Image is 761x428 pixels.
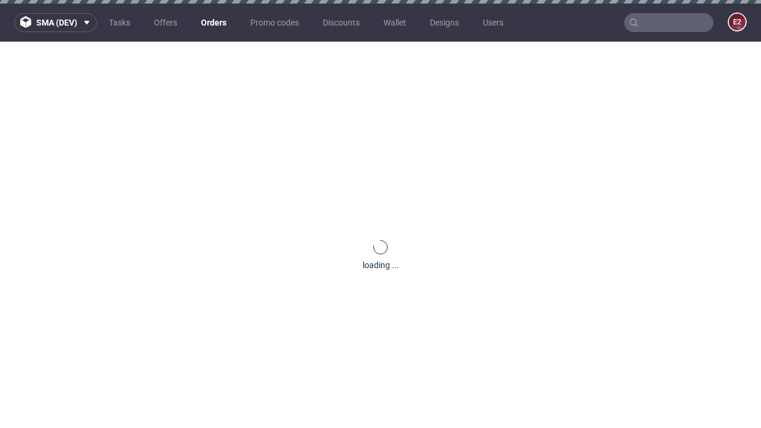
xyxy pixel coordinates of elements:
a: Promo codes [243,13,306,32]
a: Offers [147,13,184,32]
figcaption: e2 [729,14,746,30]
a: Tasks [102,13,137,32]
a: Discounts [316,13,367,32]
a: Designs [423,13,466,32]
a: Orders [194,13,234,32]
a: Users [476,13,511,32]
button: sma (dev) [14,13,97,32]
div: loading ... [363,259,399,271]
a: Wallet [376,13,413,32]
span: sma (dev) [36,18,77,27]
